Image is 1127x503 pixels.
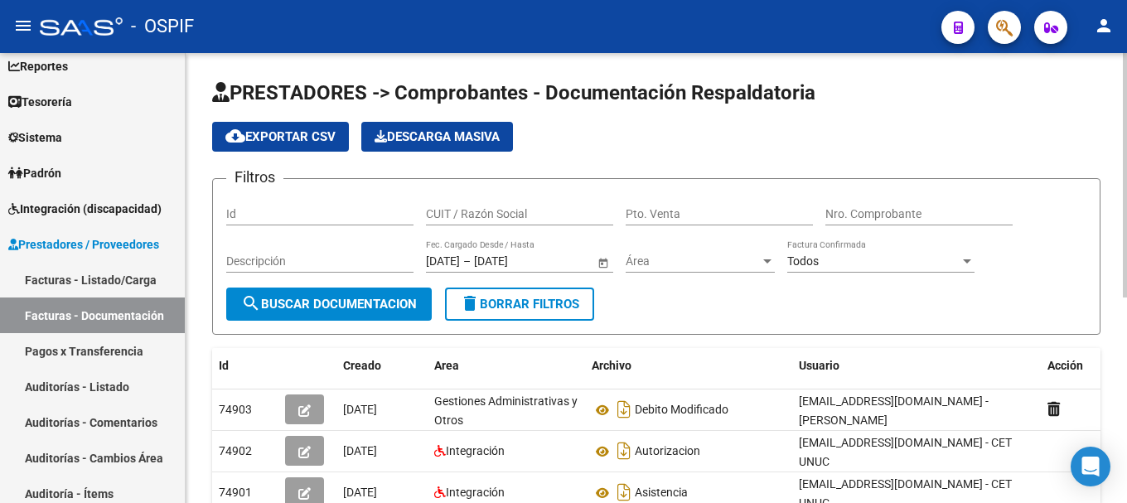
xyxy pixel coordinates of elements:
datatable-header-cell: Id [212,348,278,384]
span: [DATE] [343,444,377,457]
span: Borrar Filtros [460,297,579,312]
span: Archivo [592,359,631,372]
span: Descarga Masiva [375,129,500,144]
datatable-header-cell: Archivo [585,348,792,384]
span: Creado [343,359,381,372]
button: Exportar CSV [212,122,349,152]
span: Integración [446,486,505,499]
mat-icon: search [241,293,261,313]
span: Padrón [8,164,61,182]
span: Tesorería [8,93,72,111]
span: Area [434,359,459,372]
app-download-masive: Descarga masiva de comprobantes (adjuntos) [361,122,513,152]
span: [DATE] [343,486,377,499]
span: 74902 [219,444,252,457]
span: Usuario [799,359,839,372]
span: Id [219,359,229,372]
span: Acción [1047,359,1083,372]
span: Integración [446,444,505,457]
span: Integración (discapacidad) [8,200,162,218]
datatable-header-cell: Area [428,348,585,384]
span: Prestadores / Proveedores [8,235,159,254]
span: Exportar CSV [225,129,336,144]
span: Asistencia [635,486,688,500]
input: Fecha fin [474,254,555,268]
mat-icon: cloud_download [225,126,245,146]
span: Área [626,254,760,268]
input: Fecha inicio [426,254,460,268]
span: Todos [787,254,819,268]
span: [EMAIL_ADDRESS][DOMAIN_NAME] - CET UNUC [799,436,1012,468]
span: Sistema [8,128,62,147]
button: Buscar Documentacion [226,288,432,321]
mat-icon: menu [13,16,33,36]
button: Borrar Filtros [445,288,594,321]
span: [DATE] [343,403,377,416]
mat-icon: person [1094,16,1114,36]
datatable-header-cell: Acción [1041,348,1124,384]
span: Reportes [8,57,68,75]
i: Descargar documento [613,396,635,423]
span: Gestiones Administrativas y Otros [434,394,578,427]
i: Descargar documento [613,438,635,464]
datatable-header-cell: Creado [336,348,428,384]
button: Open calendar [594,254,612,271]
button: Descarga Masiva [361,122,513,152]
span: PRESTADORES -> Comprobantes - Documentación Respaldatoria [212,81,815,104]
span: Buscar Documentacion [241,297,417,312]
span: 74901 [219,486,252,499]
span: 74903 [219,403,252,416]
mat-icon: delete [460,293,480,313]
h3: Filtros [226,166,283,189]
span: Debito Modificado [635,404,728,417]
div: Open Intercom Messenger [1071,447,1110,486]
span: – [463,254,471,268]
span: Autorizacion [635,445,700,458]
span: [EMAIL_ADDRESS][DOMAIN_NAME] - [PERSON_NAME] [799,394,989,427]
datatable-header-cell: Usuario [792,348,1041,384]
span: - OSPIF [131,8,194,45]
